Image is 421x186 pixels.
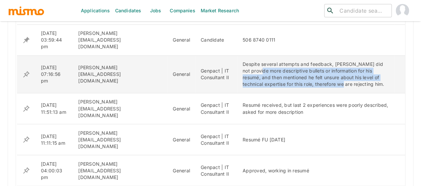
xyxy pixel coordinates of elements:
td: General [167,56,195,93]
div: 506 8740 0111 [243,37,389,43]
td: Candidate [195,25,237,56]
td: [PERSON_NAME][EMAIL_ADDRESS][DOMAIN_NAME] [73,155,143,186]
td: [DATE] 03:59:44 pm [36,25,73,56]
div: Resumé received, but last 2 experiences were poorly described, asked for more description [243,102,389,115]
div: Despite several attempts and feedback, [PERSON_NAME] did not provide more descriptive bullets or ... [243,61,389,88]
td: [PERSON_NAME][EMAIL_ADDRESS][DOMAIN_NAME] [73,25,143,56]
div: Approved, working in resumé [243,167,389,174]
td: Genpact | IT Consultant II [195,155,237,186]
table: enhanced table [16,6,405,186]
td: [DATE] 11:51:13 am [36,93,73,124]
td: [PERSON_NAME][EMAIL_ADDRESS][DOMAIN_NAME] [73,56,143,93]
td: General [167,124,195,155]
td: [PERSON_NAME][EMAIL_ADDRESS][DOMAIN_NAME] [73,124,143,155]
td: [PERSON_NAME][EMAIL_ADDRESS][DOMAIN_NAME] [73,93,143,124]
td: General [167,155,195,186]
img: logo [8,6,45,16]
input: Candidate search [337,6,389,15]
img: Maia Reyes [396,4,409,17]
td: [DATE] 07:16:56 pm [36,56,73,93]
td: Genpact | IT Consultant II [195,124,237,155]
td: General [167,93,195,124]
td: [DATE] 04:00:03 pm [36,155,73,186]
td: Genpact | IT Consultant II [195,93,237,124]
td: General [167,25,195,56]
div: Resumé FU [DATE] [243,136,389,143]
td: [DATE] 11:11:15 am [36,124,73,155]
td: Genpact | IT Consultant II [195,56,237,93]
